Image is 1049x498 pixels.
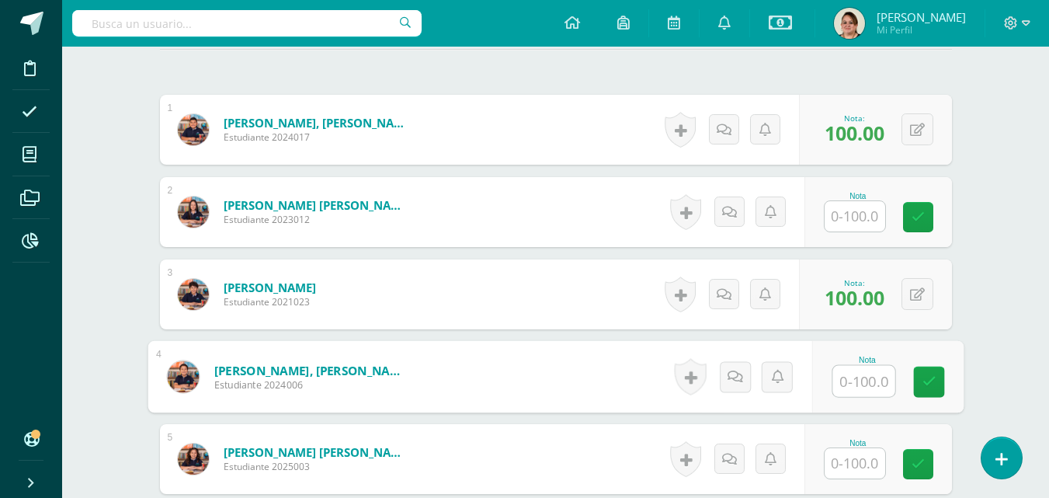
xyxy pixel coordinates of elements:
span: 100.00 [825,284,884,311]
span: Estudiante 2021023 [224,295,316,308]
div: Nota [824,439,892,448]
a: [PERSON_NAME], [PERSON_NAME] [214,362,405,378]
input: 0-100.0 [825,448,885,479]
input: 0-100.0 [825,201,885,232]
a: [PERSON_NAME] [PERSON_NAME] [224,444,410,460]
img: 679eee64e6ba591de358e5a1a040e68f.png [178,444,209,475]
span: 100.00 [825,120,884,146]
span: Estudiante 2024006 [214,378,405,392]
div: Nota: [825,113,884,124]
div: Nota: [825,277,884,288]
span: Estudiante 2023012 [224,213,410,226]
input: Busca un usuario... [72,10,422,37]
img: 0f2420c227080ff22a5010927b7e78eb.png [178,279,209,310]
img: 82be58e2cf528ebc1cfebe51fbad9b1a.png [178,114,209,145]
div: Nota [832,356,902,364]
input: 0-100.0 [832,366,894,397]
img: dec0cd3017c89b8d877bfad2d56d5847.png [834,8,865,39]
span: Mi Perfil [877,23,966,37]
img: 666cf70f6ba87bf7cfe44cde23743608.png [167,360,199,392]
div: Nota [824,192,892,200]
span: Estudiante 2024017 [224,131,410,144]
a: [PERSON_NAME] [PERSON_NAME] [224,197,410,213]
span: Estudiante 2025003 [224,460,410,473]
img: 72d07aa5b69352bb3578eef2c289d9fb.png [178,197,209,228]
a: [PERSON_NAME] [224,280,316,295]
span: [PERSON_NAME] [877,9,966,25]
a: [PERSON_NAME], [PERSON_NAME] [224,115,410,131]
